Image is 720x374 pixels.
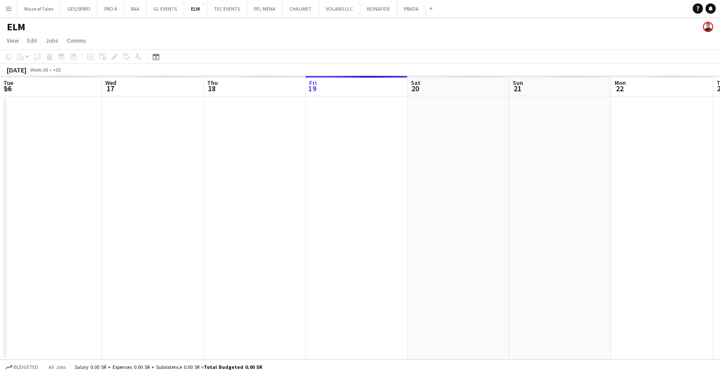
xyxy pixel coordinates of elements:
span: Comms [67,37,86,44]
button: RAA [124,0,147,17]
h1: ELM [7,20,25,33]
span: Mon [615,79,626,87]
a: Edit [24,35,40,46]
button: ELM [184,0,207,17]
span: 16 [2,84,13,93]
a: Jobs [42,35,62,46]
span: View [7,37,19,44]
span: Thu [207,79,218,87]
div: Salary 0.00 SR + Expenses 0.00 SR + Subsistence 0.00 SR = [75,364,262,370]
button: BONAFIDE [360,0,397,17]
span: Wed [105,79,116,87]
a: Comms [64,35,90,46]
span: 20 [410,84,420,93]
span: Budgeted [14,364,38,370]
button: TEC EVENTS [207,0,247,17]
button: GES/SPIRO [61,0,98,17]
app-user-avatar: Jesus Relampagos [703,22,713,32]
a: View [3,35,22,46]
button: PRO 4 [98,0,124,17]
span: 17 [104,84,116,93]
span: All jobs [47,364,67,370]
button: PFL MENA [247,0,283,17]
span: Total Budgeted 0.00 SR [204,364,262,370]
button: VOLARIS LLC [319,0,360,17]
button: PRADA [397,0,426,17]
span: Sun [513,79,523,87]
span: 19 [308,84,317,93]
div: +03 [53,67,61,73]
span: Week 38 [28,67,49,73]
span: Jobs [46,37,58,44]
div: [DATE] [7,66,26,74]
button: Budgeted [4,362,40,372]
button: CHAUMET [283,0,319,17]
span: 21 [512,84,523,93]
span: Tue [3,79,13,87]
span: Edit [27,37,37,44]
span: 18 [206,84,218,93]
span: 22 [613,84,626,93]
button: Maze of Tales [17,0,61,17]
span: Sat [411,79,420,87]
button: GL EVENTS [147,0,184,17]
span: Fri [309,79,317,87]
